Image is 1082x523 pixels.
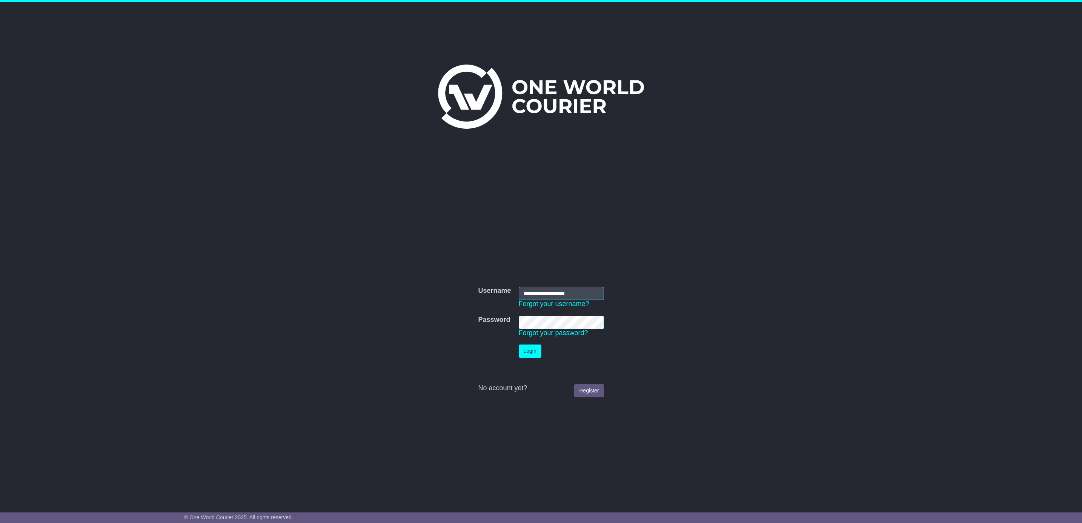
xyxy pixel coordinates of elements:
[519,345,541,358] button: Login
[478,287,511,295] label: Username
[438,65,644,129] img: One World
[519,329,588,337] a: Forgot your password?
[478,316,510,324] label: Password
[519,300,589,308] a: Forgot your username?
[574,384,604,397] a: Register
[184,514,293,520] span: © One World Courier 2025. All rights reserved.
[478,384,604,392] div: No account yet?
